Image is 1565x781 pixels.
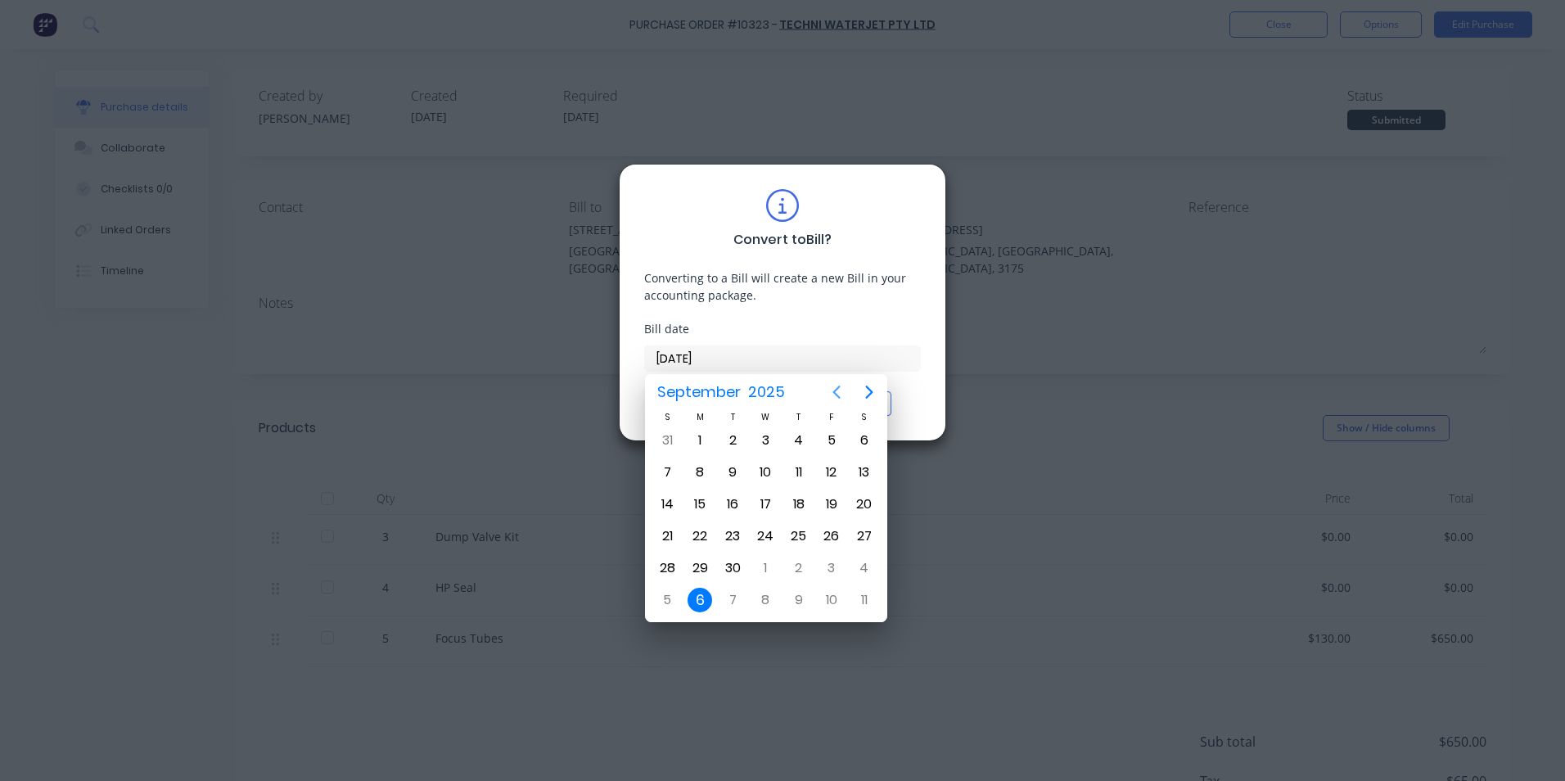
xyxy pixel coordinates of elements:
[819,492,844,517] div: Friday, September 19, 2025
[688,588,712,612] div: Today, Monday, October 6, 2025
[655,492,679,517] div: Sunday, September 14, 2025
[733,230,832,250] div: Convert to Bill ?
[819,428,844,453] div: Friday, September 5, 2025
[787,492,811,517] div: Thursday, September 18, 2025
[782,410,815,424] div: T
[653,377,744,407] span: September
[720,428,745,453] div: Tuesday, September 2, 2025
[688,460,712,485] div: Monday, September 8, 2025
[753,428,778,453] div: Wednesday, September 3, 2025
[852,492,877,517] div: Saturday, September 20, 2025
[720,588,745,612] div: Tuesday, October 7, 2025
[744,377,788,407] span: 2025
[753,556,778,580] div: Wednesday, October 1, 2025
[655,588,679,612] div: Sunday, October 5, 2025
[688,524,712,549] div: Monday, September 22, 2025
[749,410,782,424] div: W
[787,460,811,485] div: Thursday, September 11, 2025
[853,376,886,409] button: Next page
[753,492,778,517] div: Wednesday, September 17, 2025
[688,556,712,580] div: Monday, September 29, 2025
[655,524,679,549] div: Sunday, September 21, 2025
[848,410,881,424] div: S
[852,428,877,453] div: Saturday, September 6, 2025
[683,410,716,424] div: M
[655,556,679,580] div: Sunday, September 28, 2025
[647,377,795,407] button: September2025
[753,460,778,485] div: Wednesday, September 10, 2025
[787,428,811,453] div: Thursday, September 4, 2025
[787,524,811,549] div: Thursday, September 25, 2025
[716,410,749,424] div: T
[852,556,877,580] div: Saturday, October 4, 2025
[753,524,778,549] div: Wednesday, September 24, 2025
[820,376,853,409] button: Previous page
[720,492,745,517] div: Tuesday, September 16, 2025
[852,588,877,612] div: Saturday, October 11, 2025
[651,410,683,424] div: S
[819,460,844,485] div: Friday, September 12, 2025
[852,460,877,485] div: Saturday, September 13, 2025
[819,588,844,612] div: Friday, October 10, 2025
[819,556,844,580] div: Friday, October 3, 2025
[753,588,778,612] div: Wednesday, October 8, 2025
[720,524,745,549] div: Tuesday, September 23, 2025
[815,410,848,424] div: F
[787,588,811,612] div: Thursday, October 9, 2025
[688,428,712,453] div: Monday, September 1, 2025
[655,428,679,453] div: Sunday, August 31, 2025
[720,556,745,580] div: Tuesday, September 30, 2025
[655,460,679,485] div: Sunday, September 7, 2025
[644,320,921,337] div: Bill date
[852,524,877,549] div: Saturday, September 27, 2025
[819,524,844,549] div: Friday, September 26, 2025
[688,492,712,517] div: Monday, September 15, 2025
[644,269,921,304] div: Converting to a Bill will create a new Bill in your accounting package.
[720,460,745,485] div: Tuesday, September 9, 2025
[787,556,811,580] div: Thursday, October 2, 2025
